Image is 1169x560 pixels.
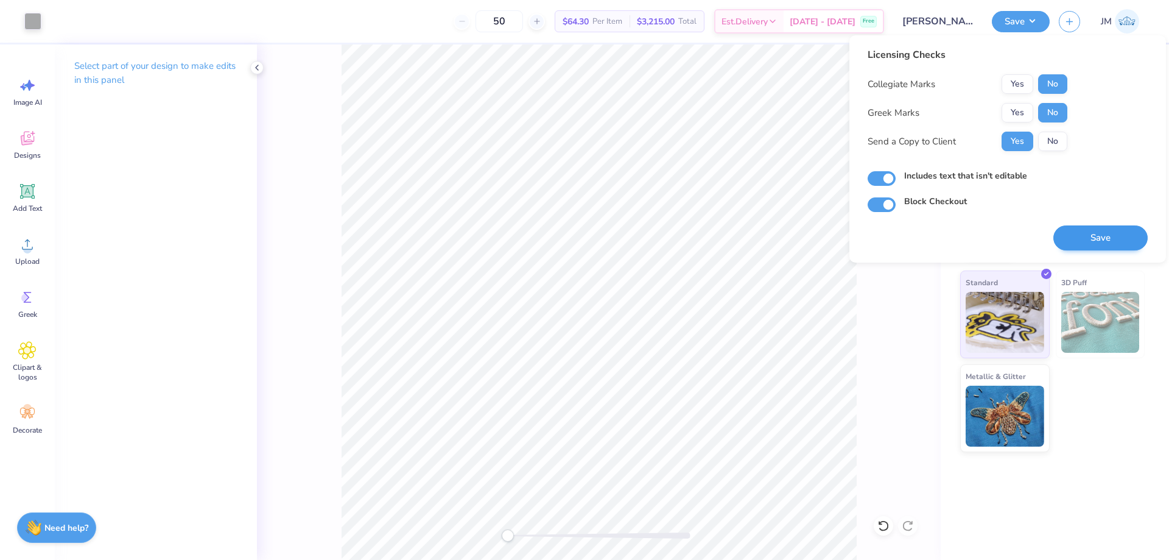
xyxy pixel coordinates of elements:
strong: Need help? [44,522,88,534]
button: Yes [1002,132,1033,151]
button: Yes [1002,74,1033,94]
div: Collegiate Marks [868,77,935,91]
span: Clipart & logos [7,363,47,382]
div: Send a Copy to Client [868,135,956,149]
span: Per Item [592,15,622,28]
span: $64.30 [563,15,589,28]
img: Metallic & Glitter [966,386,1044,447]
span: Designs [14,151,41,160]
div: Accessibility label [502,530,514,542]
button: No [1038,74,1067,94]
span: JM [1101,15,1112,29]
input: – – [476,10,523,32]
span: Est. Delivery [721,15,768,28]
div: Greek Marks [868,106,919,120]
span: Standard [966,276,998,289]
div: Licensing Checks [868,48,1067,62]
span: Free [863,17,874,26]
img: Standard [966,292,1044,353]
span: Total [678,15,697,28]
img: Joshua Macky Gaerlan [1115,9,1139,34]
span: Image AI [13,97,42,107]
button: No [1038,103,1067,122]
span: [DATE] - [DATE] [790,15,855,28]
button: No [1038,132,1067,151]
span: Add Text [13,204,42,213]
input: Untitled Design [893,9,983,34]
span: Decorate [13,425,42,435]
span: $3,215.00 [637,15,675,28]
a: JM [1095,9,1145,34]
img: 3D Puff [1061,292,1140,353]
span: Metallic & Glitter [966,370,1026,383]
span: Upload [15,257,40,266]
span: Greek [18,310,37,319]
button: Save [992,11,1050,32]
p: Select part of your design to make edits in this panel [74,59,237,87]
label: Includes text that isn't editable [904,169,1027,182]
button: Yes [1002,103,1033,122]
label: Block Checkout [904,195,967,208]
span: 3D Puff [1061,276,1087,289]
button: Save [1053,225,1148,250]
